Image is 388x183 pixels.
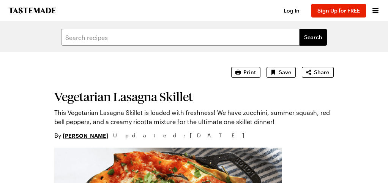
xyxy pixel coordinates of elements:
[61,29,300,46] input: Search recipes
[311,4,366,18] button: Sign Up for FREE
[314,68,329,76] span: Share
[243,68,256,76] span: Print
[54,108,334,126] p: This Vegetarian Lasagna Skillet is loaded with freshness! We have zucchini, summer squash, red be...
[317,7,360,14] span: Sign Up for FREE
[267,67,296,78] button: Save recipe
[371,6,380,16] button: Open menu
[304,33,322,41] span: Search
[276,7,307,14] button: Log In
[54,131,109,140] p: By
[113,131,252,140] span: Updated : [DATE]
[284,7,300,14] span: Log In
[8,8,57,14] a: To Tastemade Home Page
[279,68,291,76] span: Save
[300,29,327,46] button: filters
[54,90,334,103] h1: Vegetarian Lasagna Skillet
[302,67,334,78] button: Share
[231,67,260,78] button: Print
[63,131,109,140] a: [PERSON_NAME]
